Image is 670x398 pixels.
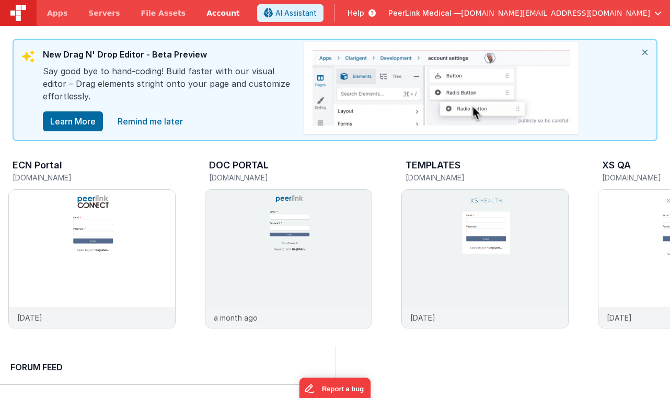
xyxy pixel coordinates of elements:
[607,312,632,323] p: [DATE]
[47,8,67,18] span: Apps
[43,111,103,131] button: Learn More
[275,8,317,18] span: AI Assistant
[257,4,324,22] button: AI Assistant
[10,361,316,373] h2: Forum Feed
[43,65,294,111] div: Say good bye to hand-coding! Build faster with our visual editor – Drag elements stright onto you...
[406,160,460,170] h3: TEMPLATES
[348,8,364,18] span: Help
[410,312,435,323] p: [DATE]
[141,8,186,18] span: File Assets
[633,40,656,65] i: close
[43,48,294,65] div: New Drag N' Drop Editor - Beta Preview
[214,312,258,323] p: a month ago
[406,174,569,181] h5: [DOMAIN_NAME]
[13,174,176,181] h5: [DOMAIN_NAME]
[461,8,650,18] span: [DOMAIN_NAME][EMAIL_ADDRESS][DOMAIN_NAME]
[13,160,62,170] h3: ECN Portal
[388,8,461,18] span: PeerLink Medical —
[111,111,189,132] a: close
[209,160,269,170] h3: DOC PORTAL
[88,8,120,18] span: Servers
[209,174,372,181] h5: [DOMAIN_NAME]
[602,160,631,170] h3: XS QA
[388,8,662,18] button: PeerLink Medical — [DOMAIN_NAME][EMAIL_ADDRESS][DOMAIN_NAME]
